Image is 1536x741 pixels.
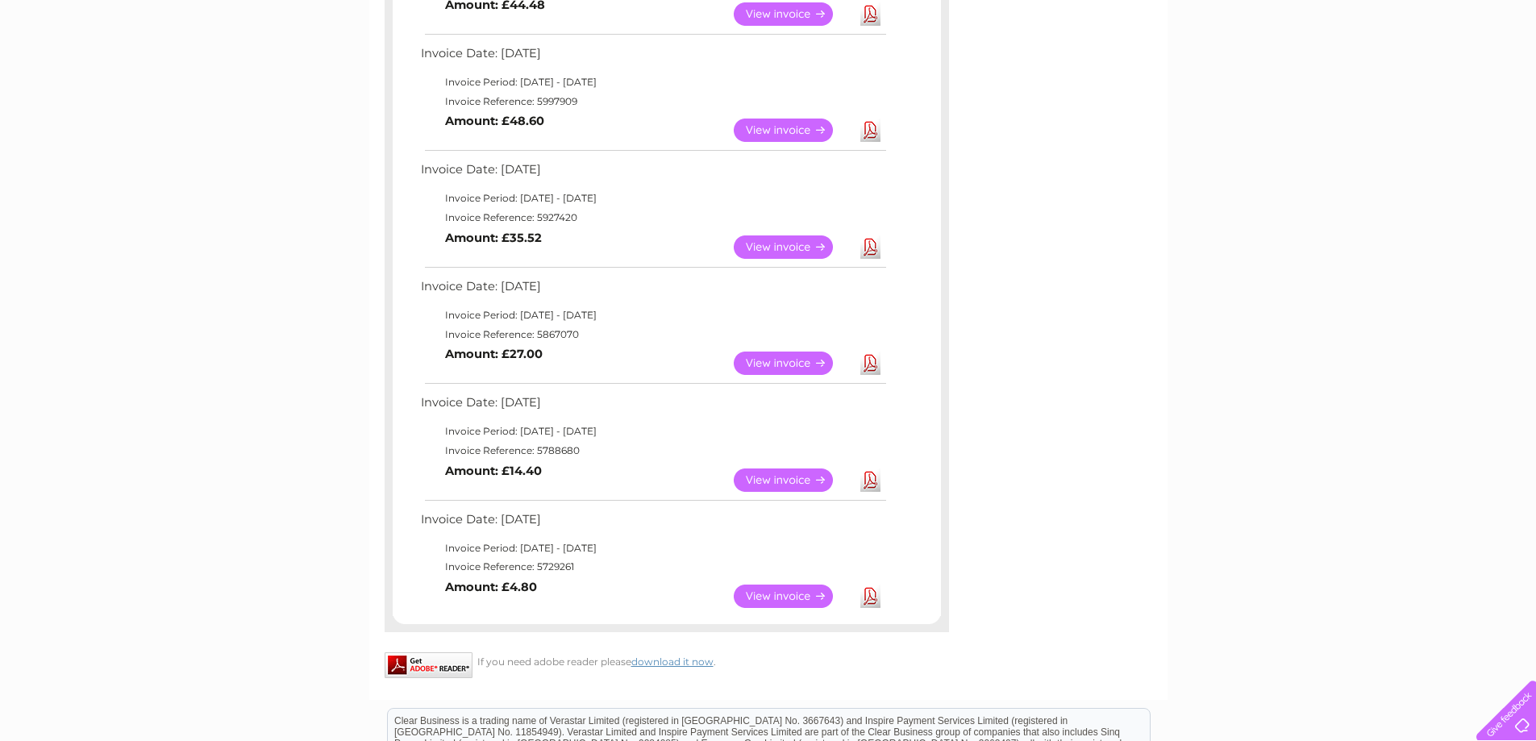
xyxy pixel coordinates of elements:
[445,347,543,361] b: Amount: £27.00
[860,119,880,142] a: Download
[417,92,889,111] td: Invoice Reference: 5997909
[445,580,537,594] b: Amount: £4.80
[417,422,889,441] td: Invoice Period: [DATE] - [DATE]
[417,441,889,460] td: Invoice Reference: 5788680
[1252,69,1283,81] a: Water
[385,652,949,668] div: If you need adobe reader please .
[445,464,542,478] b: Amount: £14.40
[860,468,880,492] a: Download
[734,235,852,259] a: View
[734,468,852,492] a: View
[417,306,889,325] td: Invoice Period: [DATE] - [DATE]
[860,585,880,608] a: Download
[417,189,889,208] td: Invoice Period: [DATE] - [DATE]
[1232,8,1343,28] a: 0333 014 3131
[860,235,880,259] a: Download
[417,276,889,306] td: Invoice Date: [DATE]
[417,43,889,73] td: Invoice Date: [DATE]
[734,585,852,608] a: View
[388,9,1150,78] div: Clear Business is a trading name of Verastar Limited (registered in [GEOGRAPHIC_DATA] No. 3667643...
[1338,69,1386,81] a: Telecoms
[445,114,544,128] b: Amount: £48.60
[445,231,542,245] b: Amount: £35.52
[417,325,889,344] td: Invoice Reference: 5867070
[417,557,889,577] td: Invoice Reference: 5729261
[734,119,852,142] a: View
[417,73,889,92] td: Invoice Period: [DATE] - [DATE]
[417,159,889,189] td: Invoice Date: [DATE]
[417,539,889,558] td: Invoice Period: [DATE] - [DATE]
[734,2,852,26] a: View
[54,42,136,91] img: logo.png
[1429,69,1468,81] a: Contact
[1483,69,1521,81] a: Log out
[417,392,889,422] td: Invoice Date: [DATE]
[417,509,889,539] td: Invoice Date: [DATE]
[1396,69,1419,81] a: Blog
[860,2,880,26] a: Download
[1292,69,1328,81] a: Energy
[860,352,880,375] a: Download
[631,656,714,668] a: download it now
[417,208,889,227] td: Invoice Reference: 5927420
[734,352,852,375] a: View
